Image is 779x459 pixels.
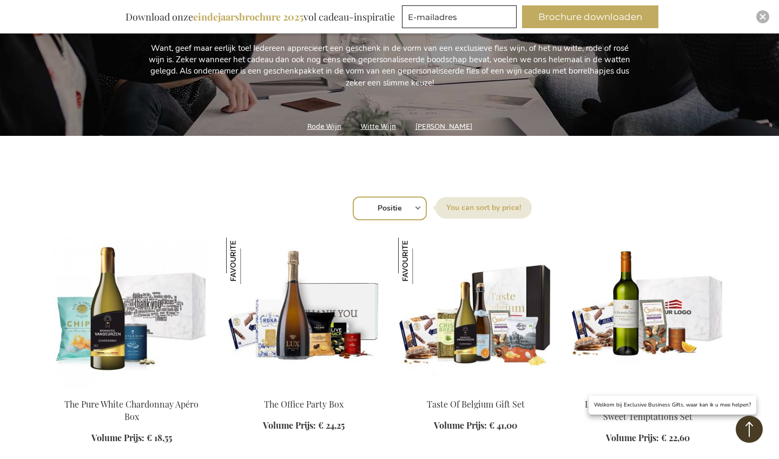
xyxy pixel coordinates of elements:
button: Brochure downloaden [522,5,658,28]
a: The Office Party Box The Office Party Box [226,385,381,395]
form: marketing offers and promotions [402,5,520,31]
span: Volume Prijs: [263,419,316,431]
img: Les Grands Chemins White Wine Sweet [570,238,725,389]
a: The Pure White Chardonnay Apéro Box [54,385,209,395]
img: The Office Party Box [226,238,381,389]
a: Taste Of Belgium Gift Set Taste Of Belgium Gift Set [398,385,553,395]
img: Taste Of Belgium Gift Set [398,238,445,284]
span: Volume Prijs: [434,419,487,431]
img: Close [760,14,766,20]
div: Download onze vol cadeau-inspiratie [121,5,400,28]
span: € 22,60 [661,432,690,443]
b: eindejaarsbrochure 2025 [193,10,303,23]
span: Volume Prijs: [606,432,659,443]
label: Sorteer op [435,197,532,219]
a: Volume Prijs: € 24,25 [263,419,345,432]
a: Les Grands Chemins White Wine Sweet Temptations Set [585,398,711,422]
span: Volume Prijs: [91,432,144,443]
img: The Office Party Box [226,238,273,284]
a: Volume Prijs: € 41,00 [434,419,517,432]
img: Taste Of Belgium Gift Set [398,238,553,389]
a: The Pure White Chardonnay Apéro Box [64,398,199,422]
p: Want, geef maar eerlijk toe! Iedereen apprecieert een geschenk in de vorm van een exclusieve fles... [146,43,633,89]
span: € 41,00 [489,419,517,431]
img: The Pure White Chardonnay Apéro Box [54,238,209,389]
a: Les Grands Chemins White Wine Sweet [570,385,725,395]
a: Volume Prijs: € 22,60 [606,432,690,444]
a: [PERSON_NAME] [415,119,472,134]
a: Witte Wijn [361,119,396,134]
a: Volume Prijs: € 18,55 [91,432,172,444]
a: Rode Wijn [307,119,341,134]
a: Taste Of Belgium Gift Set [427,398,525,410]
span: € 18,55 [147,432,172,443]
span: € 24,25 [318,419,345,431]
input: E-mailadres [402,5,517,28]
a: The Office Party Box [264,398,344,410]
div: Close [756,10,769,23]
